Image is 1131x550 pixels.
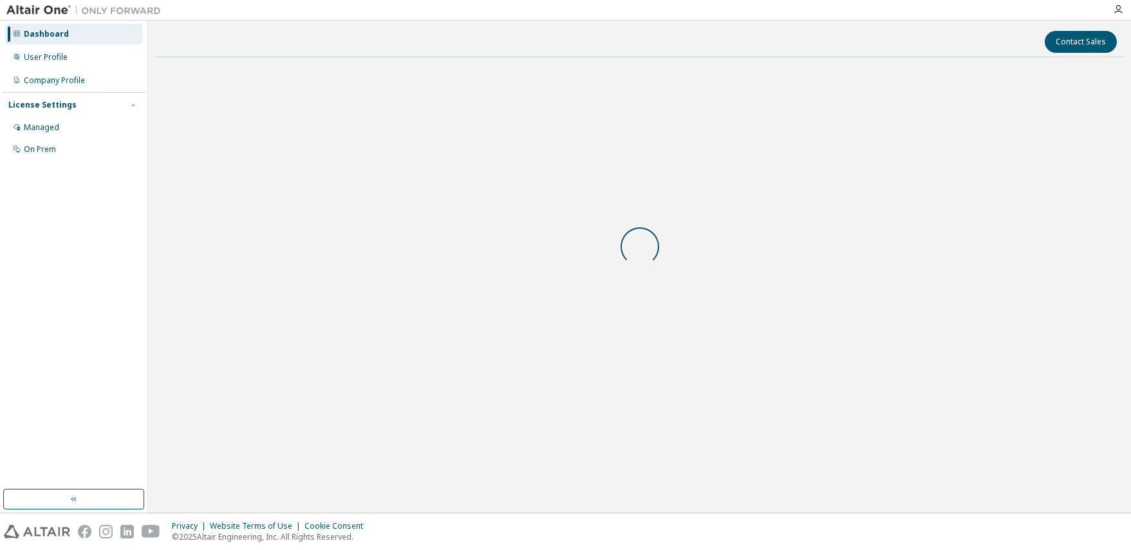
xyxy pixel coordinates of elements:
[120,525,134,538] img: linkedin.svg
[4,525,70,538] img: altair_logo.svg
[24,75,85,86] div: Company Profile
[24,29,69,39] div: Dashboard
[304,521,371,531] div: Cookie Consent
[172,521,210,531] div: Privacy
[24,122,59,133] div: Managed
[1045,31,1117,53] button: Contact Sales
[99,525,113,538] img: instagram.svg
[210,521,304,531] div: Website Terms of Use
[6,4,167,17] img: Altair One
[142,525,160,538] img: youtube.svg
[8,100,77,110] div: License Settings
[24,144,56,155] div: On Prem
[172,531,371,542] p: © 2025 Altair Engineering, Inc. All Rights Reserved.
[24,52,68,62] div: User Profile
[78,525,91,538] img: facebook.svg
